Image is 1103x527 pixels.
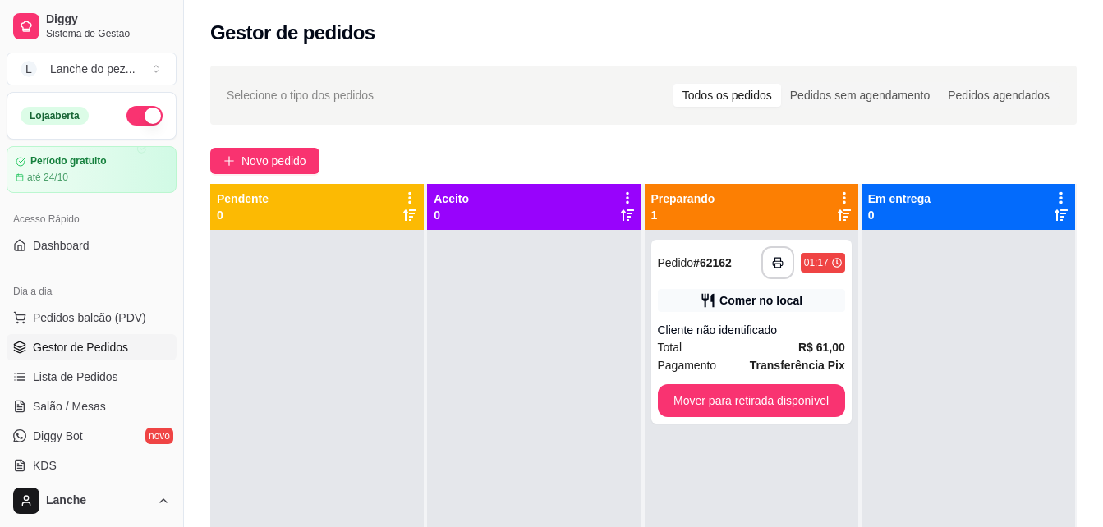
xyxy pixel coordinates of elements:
strong: Transferência Pix [750,359,845,372]
button: Pedidos balcão (PDV) [7,305,177,331]
span: Total [658,338,682,356]
p: Preparando [651,190,715,207]
span: Selecione o tipo dos pedidos [227,86,374,104]
p: Pendente [217,190,269,207]
article: Período gratuito [30,155,107,167]
article: até 24/10 [27,171,68,184]
span: Novo pedido [241,152,306,170]
span: Dashboard [33,237,90,254]
a: Período gratuitoaté 24/10 [7,146,177,193]
a: Diggy Botnovo [7,423,177,449]
a: Salão / Mesas [7,393,177,419]
span: Pagamento [658,356,717,374]
p: 0 [868,207,931,223]
div: Pedidos agendados [939,84,1059,107]
p: Em entrega [868,190,931,207]
button: Mover para retirada disponível [658,384,845,417]
div: Comer no local [719,292,802,309]
strong: # 62162 [693,256,732,269]
span: Pedidos balcão (PDV) [33,309,146,326]
button: Alterar Status [126,106,163,126]
div: Loja aberta [21,107,89,125]
a: KDS [7,452,177,479]
span: L [21,61,37,77]
div: 01:17 [804,256,829,269]
button: Novo pedido [210,148,319,174]
p: 0 [434,207,469,223]
span: Lanche [46,493,150,508]
p: 0 [217,207,269,223]
span: KDS [33,457,57,474]
span: plus [223,155,235,167]
p: Aceito [434,190,469,207]
p: 1 [651,207,715,223]
span: Lista de Pedidos [33,369,118,385]
div: Dia a dia [7,278,177,305]
div: Pedidos sem agendamento [781,84,939,107]
a: DiggySistema de Gestão [7,7,177,46]
h2: Gestor de pedidos [210,20,375,46]
span: Gestor de Pedidos [33,339,128,355]
button: Select a team [7,53,177,85]
span: Diggy Bot [33,428,83,444]
div: Lanche do pez ... [50,61,136,77]
strong: R$ 61,00 [798,341,845,354]
span: Salão / Mesas [33,398,106,415]
div: Todos os pedidos [673,84,781,107]
a: Lista de Pedidos [7,364,177,390]
a: Gestor de Pedidos [7,334,177,360]
span: Diggy [46,12,170,27]
span: Pedido [658,256,694,269]
div: Acesso Rápido [7,206,177,232]
span: Sistema de Gestão [46,27,170,40]
a: Dashboard [7,232,177,259]
div: Cliente não identificado [658,322,845,338]
button: Lanche [7,481,177,520]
